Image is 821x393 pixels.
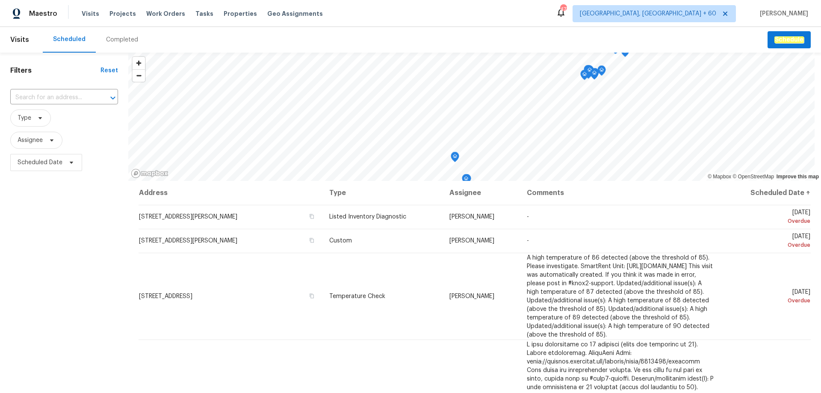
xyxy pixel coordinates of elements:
[133,70,145,82] span: Zoom out
[580,9,716,18] span: [GEOGRAPHIC_DATA], [GEOGRAPHIC_DATA] + 60
[597,65,606,79] div: Map marker
[224,9,257,18] span: Properties
[106,35,138,44] div: Completed
[10,66,100,75] h1: Filters
[308,292,316,300] button: Copy Address
[131,168,168,178] a: Mapbox homepage
[329,293,385,299] span: Temperature Check
[322,181,443,205] th: Type
[10,30,29,49] span: Visits
[729,210,810,225] span: [DATE]
[527,255,713,338] span: A high temperature of 86 detected (above the threshold of 85). Please investigate. SmartRent Unit...
[729,296,810,305] div: Overdue
[329,214,406,220] span: Listed Inventory Diagnostic
[82,9,99,18] span: Visits
[139,238,237,244] span: [STREET_ADDRESS][PERSON_NAME]
[560,5,566,14] div: 473
[729,217,810,225] div: Overdue
[520,181,722,205] th: Comments
[139,214,237,220] span: [STREET_ADDRESS][PERSON_NAME]
[708,174,731,180] a: Mapbox
[133,69,145,82] button: Zoom out
[621,47,629,60] div: Map marker
[462,174,470,187] div: Map marker
[585,65,594,79] div: Map marker
[580,70,589,83] div: Map marker
[729,233,810,249] span: [DATE]
[53,35,86,44] div: Scheduled
[195,11,213,17] span: Tasks
[584,65,592,78] div: Map marker
[329,238,352,244] span: Custom
[18,136,43,145] span: Assignee
[777,174,819,180] a: Improve this map
[768,31,811,49] button: Schedule
[732,174,774,180] a: OpenStreetMap
[443,181,520,205] th: Assignee
[18,158,62,167] span: Scheduled Date
[449,293,494,299] span: [PERSON_NAME]
[139,181,322,205] th: Address
[590,68,599,82] div: Map marker
[729,241,810,249] div: Overdue
[107,92,119,104] button: Open
[308,236,316,244] button: Copy Address
[591,68,599,81] div: Map marker
[722,181,811,205] th: Scheduled Date ↑
[100,66,118,75] div: Reset
[729,289,810,305] span: [DATE]
[451,152,459,165] div: Map marker
[146,9,185,18] span: Work Orders
[774,36,804,43] em: Schedule
[128,53,815,181] canvas: Map
[18,114,31,122] span: Type
[449,214,494,220] span: [PERSON_NAME]
[133,57,145,69] button: Zoom in
[10,91,94,104] input: Search for an address...
[449,238,494,244] span: [PERSON_NAME]
[756,9,808,18] span: [PERSON_NAME]
[109,9,136,18] span: Projects
[267,9,323,18] span: Geo Assignments
[29,9,57,18] span: Maestro
[139,293,192,299] span: [STREET_ADDRESS]
[527,214,529,220] span: -
[527,238,529,244] span: -
[308,213,316,220] button: Copy Address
